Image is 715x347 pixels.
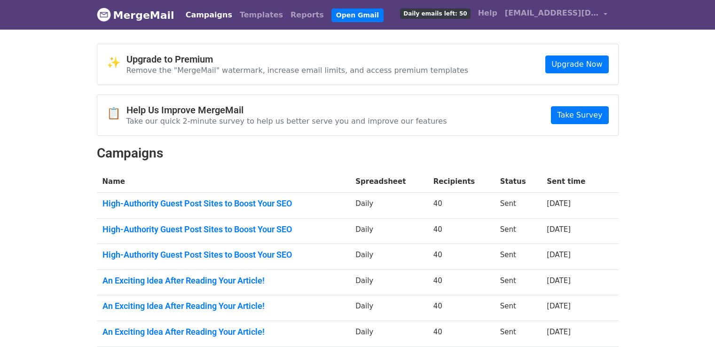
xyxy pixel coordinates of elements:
[428,321,495,347] td: 40
[547,328,571,336] a: [DATE]
[495,269,542,295] td: Sent
[350,218,427,244] td: Daily
[547,251,571,259] a: [DATE]
[428,193,495,219] td: 40
[547,276,571,285] a: [DATE]
[428,269,495,295] td: 40
[495,295,542,321] td: Sent
[396,4,474,23] a: Daily emails left: 50
[102,327,345,337] a: An Exciting Idea After Reading Your Article!
[428,171,495,193] th: Recipients
[547,199,571,208] a: [DATE]
[495,193,542,219] td: Sent
[350,193,427,219] td: Daily
[97,145,619,161] h2: Campaigns
[495,218,542,244] td: Sent
[126,104,447,116] h4: Help Us Improve MergeMail
[107,56,126,70] span: ✨
[102,276,345,286] a: An Exciting Idea After Reading Your Article!
[428,244,495,270] td: 40
[102,198,345,209] a: High-Authority Guest Post Sites to Boost Your SEO
[97,8,111,22] img: MergeMail logo
[97,171,350,193] th: Name
[495,171,542,193] th: Status
[551,106,608,124] a: Take Survey
[547,302,571,310] a: [DATE]
[287,6,328,24] a: Reports
[126,65,469,75] p: Remove the "MergeMail" watermark, increase email limits, and access premium templates
[182,6,236,24] a: Campaigns
[495,321,542,347] td: Sent
[126,54,469,65] h4: Upgrade to Premium
[545,55,608,73] a: Upgrade Now
[350,244,427,270] td: Daily
[107,107,126,120] span: 📋
[102,301,345,311] a: An Exciting Idea After Reading Your Article!
[350,171,427,193] th: Spreadsheet
[126,116,447,126] p: Take our quick 2-minute survey to help us better serve you and improve our features
[350,269,427,295] td: Daily
[350,321,427,347] td: Daily
[474,4,501,23] a: Help
[97,5,174,25] a: MergeMail
[236,6,287,24] a: Templates
[547,225,571,234] a: [DATE]
[102,224,345,235] a: High-Authority Guest Post Sites to Boost Your SEO
[400,8,470,19] span: Daily emails left: 50
[102,250,345,260] a: High-Authority Guest Post Sites to Boost Your SEO
[505,8,599,19] span: [EMAIL_ADDRESS][DOMAIN_NAME]
[495,244,542,270] td: Sent
[541,171,604,193] th: Sent time
[501,4,611,26] a: [EMAIL_ADDRESS][DOMAIN_NAME]
[331,8,384,22] a: Open Gmail
[428,295,495,321] td: 40
[428,218,495,244] td: 40
[350,295,427,321] td: Daily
